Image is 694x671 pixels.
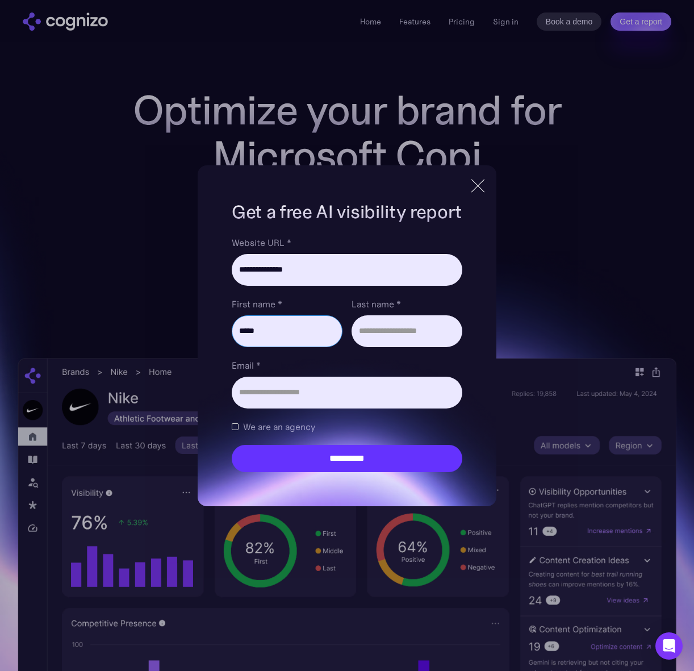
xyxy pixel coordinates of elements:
label: Email * [232,359,462,372]
form: Brand Report Form [232,236,462,472]
label: First name * [232,297,342,311]
label: Last name * [352,297,462,311]
label: Website URL * [232,236,462,249]
h1: Get a free AI visibility report [232,199,462,224]
div: Open Intercom Messenger [655,632,683,660]
span: We are an agency [243,420,315,434]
